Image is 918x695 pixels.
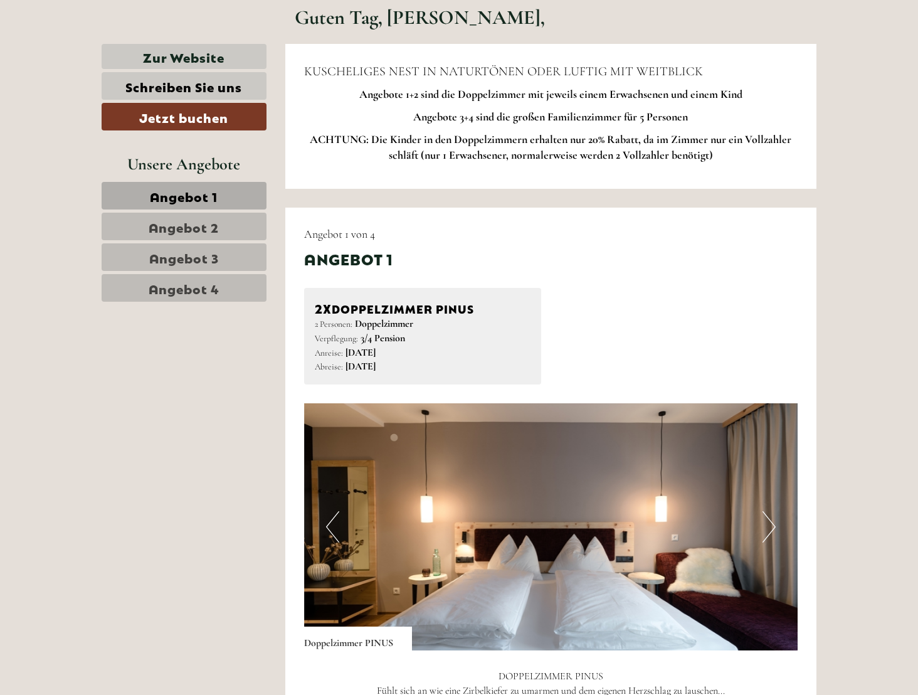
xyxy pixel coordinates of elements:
[102,44,266,70] a: Zur Website
[102,103,266,130] a: Jetzt buchen
[346,360,376,373] b: [DATE]
[315,333,358,344] small: Verpflegung:
[315,319,352,329] small: 2 Personen:
[304,248,393,269] div: Angebot 1
[315,299,531,317] div: Doppelzimmer PINUS
[149,279,219,297] span: Angebot 4
[359,87,742,101] span: Angebote 1+2 sind die Doppelzimmer mit jeweils einem Erwachsenen und einem Kind
[355,317,413,330] b: Doppelzimmer
[304,64,703,79] span: KUSCHELIGES NEST IN NATURTÖNEN ODER LUFTIG MIT WEITBLICK
[304,627,412,650] div: Doppelzimmer PINUS
[326,511,339,543] button: Previous
[102,72,266,100] a: Schreiben Sie uns
[346,346,376,359] b: [DATE]
[149,248,219,266] span: Angebot 3
[361,332,405,344] b: 3/4 Pension
[304,403,798,650] img: image
[149,218,219,235] span: Angebot 2
[310,132,791,162] span: ACHTUNG: Die Kinder in den Doppelzimmern erhalten nur 20% Rabatt, da im Zimmer nur ein Vollzahler...
[413,110,688,124] span: Angebote 3+4 sind die großen Familienzimmer für 5 Personen
[102,152,266,176] div: Unsere Angebote
[304,227,375,241] span: Angebot 1 von 4
[295,6,545,28] h1: Guten Tag, [PERSON_NAME],
[150,187,218,204] span: Angebot 1
[315,361,343,372] small: Abreise:
[762,511,776,543] button: Next
[315,347,343,358] small: Anreise:
[315,299,332,316] b: 2x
